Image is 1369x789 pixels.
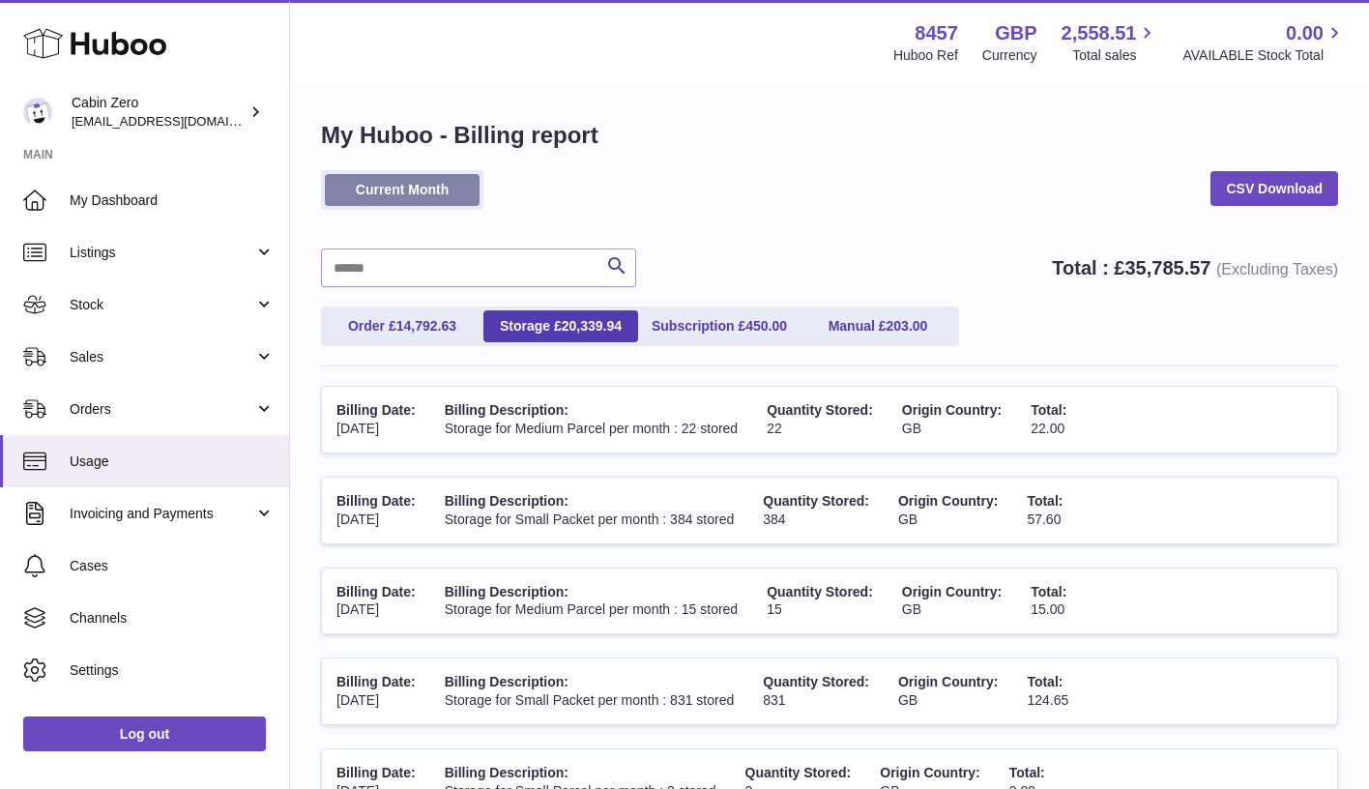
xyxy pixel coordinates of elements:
span: 20,339.94 [562,318,622,334]
span: Usage [70,453,275,471]
a: Storage £20,339.94 [483,310,638,342]
span: Listings [70,244,254,262]
strong: Total : £ [1052,257,1338,278]
a: Order £14,792.63 [325,310,480,342]
span: Quantity Stored: [767,402,873,418]
span: Orders [70,400,254,419]
span: My Dashboard [70,191,275,210]
div: Currency [982,46,1037,65]
span: Billing Date: [336,765,416,780]
span: Origin Country: [902,584,1002,599]
span: 15.00 [1031,601,1064,617]
td: GB [888,387,1016,453]
td: GB [884,478,1012,543]
td: 831 [748,658,884,724]
h1: My Huboo - Billing report [321,120,1338,151]
span: Billing Date: [336,674,416,689]
td: [DATE] [322,478,430,543]
span: Total: [1031,584,1066,599]
a: Log out [23,716,266,751]
span: Billing Description: [445,765,568,780]
span: Stock [70,296,254,314]
span: Billing Date: [336,493,416,509]
span: 124.65 [1027,692,1068,708]
span: Invoicing and Payments [70,505,254,523]
span: Quantity Stored: [767,584,873,599]
span: (Excluding Taxes) [1216,261,1338,278]
span: Cases [70,557,275,575]
span: Total: [1031,402,1066,418]
a: Current Month [325,174,480,206]
td: 384 [748,478,884,543]
span: 450.00 [745,318,787,334]
span: 22.00 [1031,421,1064,436]
span: Billing Date: [336,584,416,599]
span: Origin Country: [898,674,998,689]
span: AVAILABLE Stock Total [1182,46,1346,65]
a: Manual £203.00 [801,310,955,342]
span: Origin Country: [880,765,979,780]
a: Subscription £450.00 [642,310,797,342]
a: CSV Download [1210,171,1338,206]
td: Storage for Medium Parcel per month : 22 stored [430,387,752,453]
span: 2,558.51 [1062,20,1137,46]
td: [DATE] [322,569,430,634]
div: Cabin Zero [72,94,246,131]
span: Sales [70,348,254,366]
span: Billing Date: [336,402,416,418]
td: Storage for Medium Parcel per month : 15 stored [430,569,752,634]
td: GB [888,569,1016,634]
td: 15 [752,569,888,634]
span: 0.00 [1286,20,1324,46]
span: Total: [1009,765,1045,780]
td: Storage for Small Packet per month : 831 stored [430,658,749,724]
span: Total: [1027,674,1063,689]
td: 22 [752,387,888,453]
span: Channels [70,609,275,628]
span: Origin Country: [898,493,998,509]
span: Settings [70,661,275,680]
a: 0.00 AVAILABLE Stock Total [1182,20,1346,65]
span: Quantity Stored: [763,493,869,509]
span: Billing Description: [445,674,568,689]
span: Total sales [1072,46,1158,65]
strong: 8457 [915,20,958,46]
td: GB [884,658,1012,724]
td: [DATE] [322,658,430,724]
span: Origin Country: [902,402,1002,418]
td: [DATE] [322,387,430,453]
div: Huboo Ref [893,46,958,65]
span: 14,792.63 [396,318,456,334]
td: Storage for Small Packet per month : 384 stored [430,478,749,543]
span: Billing Description: [445,493,568,509]
a: 2,558.51 Total sales [1062,20,1159,65]
span: 203.00 [887,318,928,334]
span: 35,785.57 [1124,257,1210,278]
span: Total: [1027,493,1063,509]
span: 57.60 [1027,511,1061,527]
span: Quantity Stored: [745,765,852,780]
span: Billing Description: [445,584,568,599]
strong: GBP [995,20,1036,46]
span: Quantity Stored: [763,674,869,689]
span: Billing Description: [445,402,568,418]
img: debbychu@cabinzero.com [23,98,52,127]
span: [EMAIL_ADDRESS][DOMAIN_NAME] [72,113,284,129]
